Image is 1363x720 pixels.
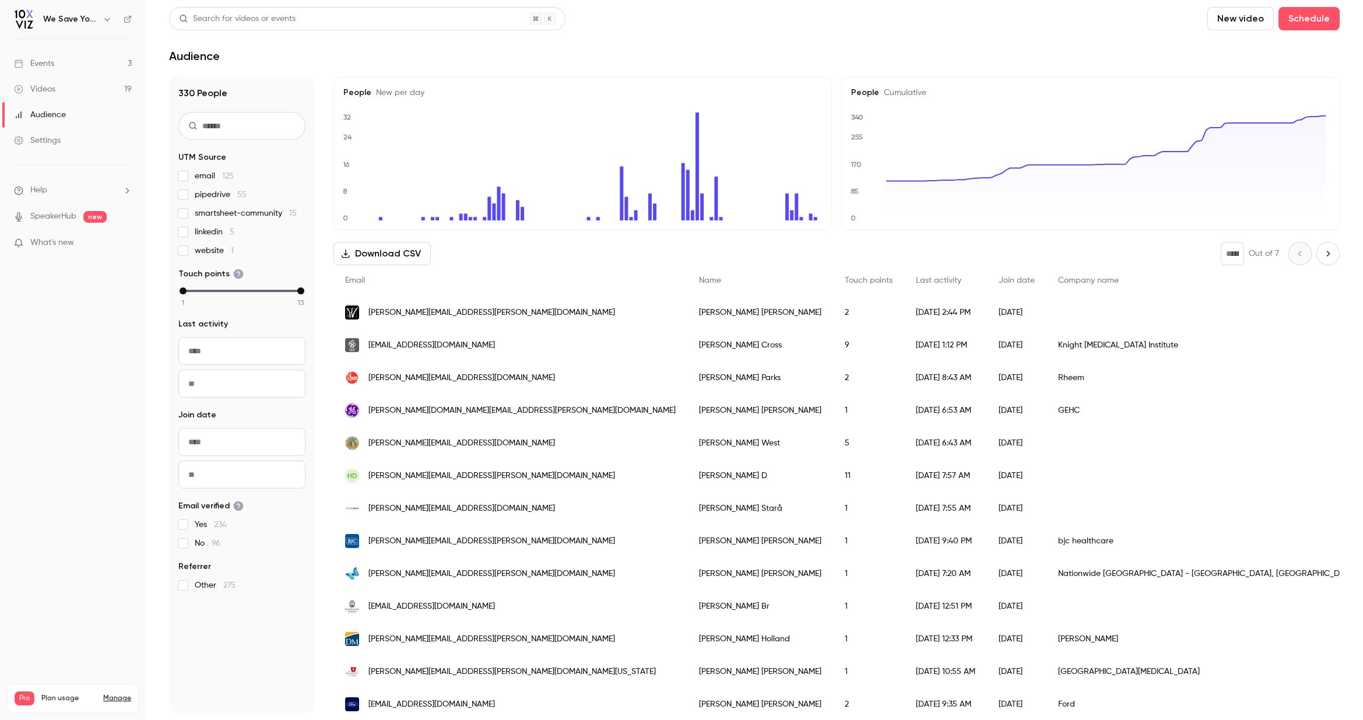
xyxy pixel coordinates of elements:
[904,427,987,459] div: [DATE] 6:43 AM
[687,557,833,590] div: [PERSON_NAME] [PERSON_NAME]
[987,361,1046,394] div: [DATE]
[904,361,987,394] div: [DATE] 8:43 AM
[195,208,297,219] span: smartsheet-community
[180,287,187,294] div: min
[368,633,615,645] span: [PERSON_NAME][EMAIL_ADDRESS][PERSON_NAME][DOMAIN_NAME]
[343,187,347,195] text: 8
[195,170,234,182] span: email
[987,394,1046,427] div: [DATE]
[343,214,348,222] text: 0
[687,590,833,623] div: [PERSON_NAME] Br
[833,655,904,688] div: 1
[368,503,555,515] span: [PERSON_NAME][EMAIL_ADDRESS][DOMAIN_NAME]
[182,297,184,308] span: 1
[904,655,987,688] div: [DATE] 10:55 AM
[195,538,220,549] span: No
[687,394,833,427] div: [PERSON_NAME] [PERSON_NAME]
[851,214,856,222] text: 0
[345,567,359,581] img: nationwidechildrens.org
[687,361,833,394] div: [PERSON_NAME] Parks
[368,307,615,319] span: [PERSON_NAME][EMAIL_ADDRESS][PERSON_NAME][DOMAIN_NAME]
[371,89,424,97] span: New per day
[195,226,234,238] span: linkedin
[178,268,244,280] span: Touch points
[345,403,359,417] img: gehealthcare.com
[345,599,359,613] img: ksbe.edu
[15,691,34,705] span: Pro
[30,210,76,223] a: SpeakerHub
[222,172,234,180] span: 125
[987,623,1046,655] div: [DATE]
[345,632,359,646] img: dmschools.org
[297,287,304,294] div: max
[833,394,904,427] div: 1
[687,655,833,688] div: [PERSON_NAME] [PERSON_NAME]
[851,113,863,121] text: 340
[237,191,247,199] span: 55
[289,209,297,217] span: 15
[987,427,1046,459] div: [DATE]
[687,296,833,329] div: [PERSON_NAME] [PERSON_NAME]
[904,459,987,492] div: [DATE] 7:57 AM
[687,623,833,655] div: [PERSON_NAME] Holland
[904,492,987,525] div: [DATE] 7:55 AM
[368,405,676,417] span: [PERSON_NAME][DOMAIN_NAME][EMAIL_ADDRESS][PERSON_NAME][DOMAIN_NAME]
[14,58,54,69] div: Events
[833,459,904,492] div: 11
[298,297,304,308] span: 13
[987,590,1046,623] div: [DATE]
[14,109,66,121] div: Audience
[987,329,1046,361] div: [DATE]
[169,49,220,63] h1: Audience
[904,296,987,329] div: [DATE] 2:44 PM
[833,329,904,361] div: 9
[987,459,1046,492] div: [DATE]
[15,705,37,716] p: Videos
[687,492,833,525] div: [PERSON_NAME] Starå
[368,698,495,711] span: [EMAIL_ADDRESS][DOMAIN_NAME]
[687,525,833,557] div: [PERSON_NAME] [PERSON_NAME]
[879,89,926,97] span: Cumulative
[41,694,96,703] span: Plan usage
[178,461,305,489] input: To
[231,247,234,255] span: 1
[368,372,555,384] span: [PERSON_NAME][EMAIL_ADDRESS][DOMAIN_NAME]
[109,707,115,714] span: 19
[345,697,359,711] img: ford.com
[699,276,721,285] span: Name
[368,568,615,580] span: [PERSON_NAME][EMAIL_ADDRESS][PERSON_NAME][DOMAIN_NAME]
[178,337,305,365] input: From
[43,13,98,25] h6: We Save You Time!
[1278,7,1340,30] button: Schedule
[851,187,859,195] text: 85
[347,470,357,481] span: HD
[833,557,904,590] div: 1
[195,245,234,257] span: website
[368,666,656,678] span: [PERSON_NAME][EMAIL_ADDRESS][PERSON_NAME][DOMAIN_NAME][US_STATE]
[345,665,359,679] img: hci.utah.edu
[368,535,615,547] span: [PERSON_NAME][EMAIL_ADDRESS][PERSON_NAME][DOMAIN_NAME]
[851,87,1330,99] h5: People
[178,370,305,398] input: To
[30,184,47,196] span: Help
[30,237,74,249] span: What's new
[368,339,495,352] span: [EMAIL_ADDRESS][DOMAIN_NAME]
[343,113,351,121] text: 32
[368,437,555,449] span: [PERSON_NAME][EMAIL_ADDRESS][DOMAIN_NAME]
[345,305,359,319] img: hoeferwelker.com
[987,655,1046,688] div: [DATE]
[851,133,863,141] text: 255
[345,338,359,352] img: ohsu.edu
[916,276,961,285] span: Last activity
[118,238,132,248] iframe: Noticeable Trigger
[14,83,55,95] div: Videos
[345,276,365,285] span: Email
[904,590,987,623] div: [DATE] 12:51 PM
[195,579,236,591] span: Other
[343,87,822,99] h5: People
[1058,276,1119,285] span: Company name
[1249,248,1279,259] p: Out of 7
[833,590,904,623] div: 1
[333,242,431,265] button: Download CSV
[904,623,987,655] div: [DATE] 12:33 PM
